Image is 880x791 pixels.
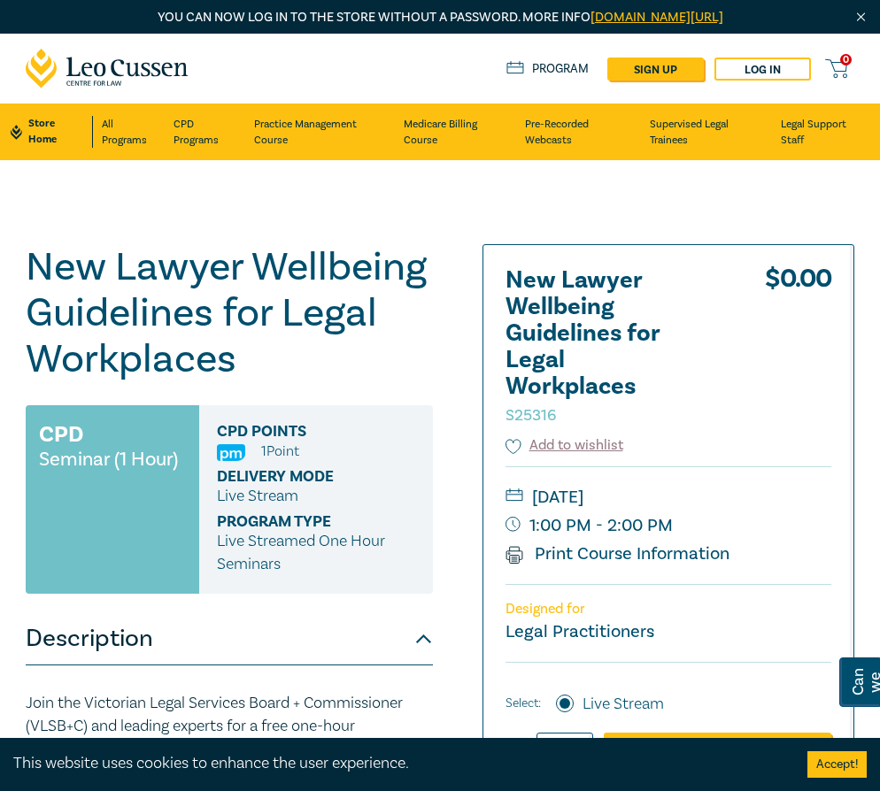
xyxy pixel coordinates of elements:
img: Practice Management & Business Skills [217,444,245,461]
button: Description [26,612,433,665]
a: Practice Management Course [254,104,390,160]
small: 1:00 PM - 2:00 PM [506,511,831,540]
p: You can now log in to the store without a password. More info [26,8,854,27]
h3: CPD [39,419,83,450]
small: S25316 [506,405,556,426]
a: [DOMAIN_NAME][URL] [591,9,723,26]
p: Live Streamed One Hour Seminars [217,530,415,576]
a: Supervised Legal Trainees [650,104,767,160]
a: Medicare Billing Course [404,104,511,160]
a: sign up [607,58,704,81]
a: Print Course Information [506,542,729,565]
span: 0 [840,54,852,65]
span: Delivery Mode [217,468,381,485]
div: $ 0.00 [765,267,831,435]
span: Program type [217,513,381,530]
small: Legal Practitioners [506,620,654,643]
span: CPD Points [217,423,381,440]
a: All Programs [102,104,159,160]
button: Accept cookies [807,751,867,778]
img: Close [853,10,868,25]
button: Add to wishlist [506,435,623,456]
h1: New Lawyer Wellbeing Guidelines for Legal Workplaces [26,244,433,382]
input: 1 [536,733,593,766]
h2: New Lawyer Wellbeing Guidelines for Legal Workplaces [506,267,700,426]
span: Live Stream [217,486,298,506]
div: This website uses cookies to enhance the user experience. [13,752,781,775]
small: Seminar (1 Hour) [39,450,178,468]
small: [DATE] [506,483,831,511]
a: Legal Support Staff [781,104,869,160]
p: Designed for [506,601,831,618]
a: Store Home [11,116,93,148]
a: Pre-Recorded Webcasts [525,104,636,160]
label: Live Stream [583,693,664,716]
span: Select: [506,694,541,713]
a: CPD Programs [174,104,240,160]
a: Log in [714,58,811,81]
li: 1 Point [261,440,299,463]
a: Program [506,61,589,77]
a: Add to Cart [604,733,831,766]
